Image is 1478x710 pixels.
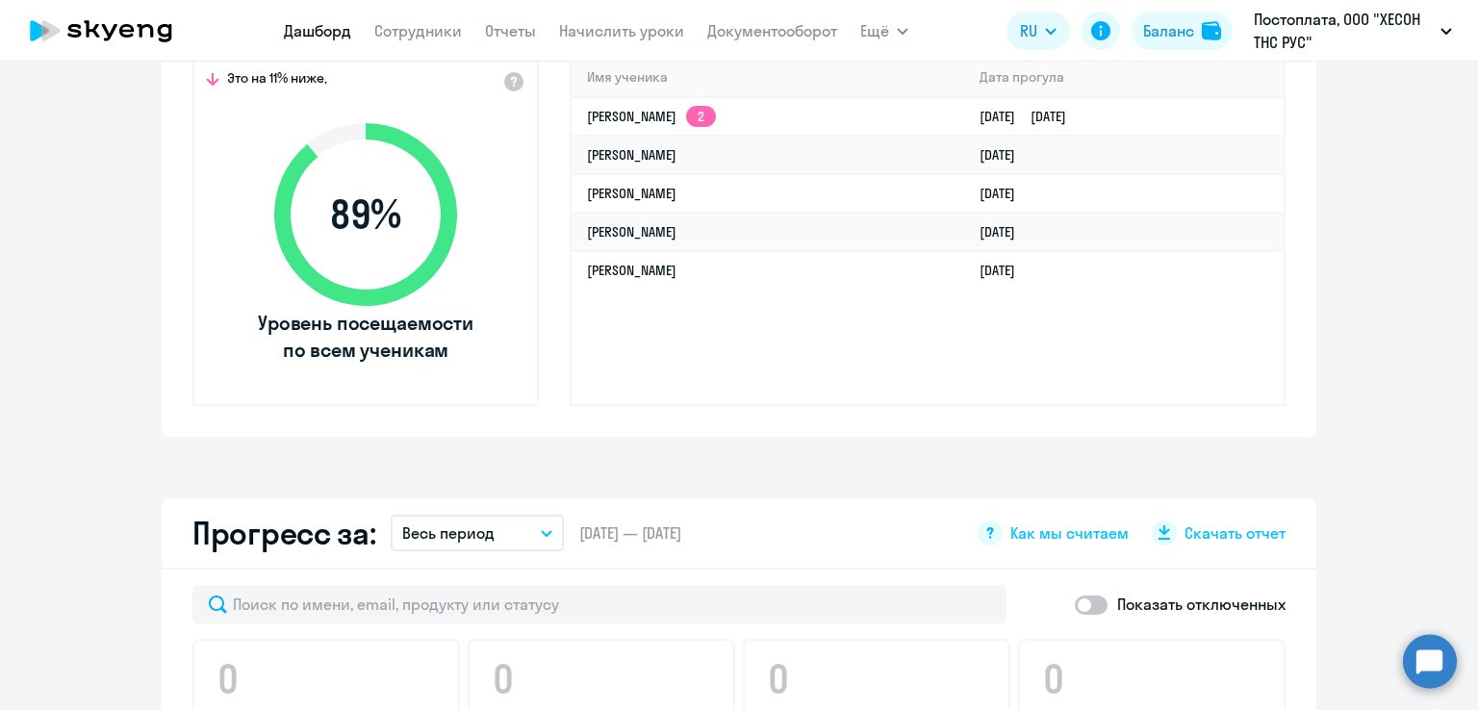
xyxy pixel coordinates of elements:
button: Балансbalance [1132,12,1233,50]
p: Весь период [402,521,495,545]
p: Постоплата, ООО "ХЕСОН ТНС РУС" [1254,8,1433,54]
button: Ещё [860,12,908,50]
a: Начислить уроки [559,21,684,40]
p: Показать отключенных [1117,593,1286,616]
h2: Прогресс за: [192,514,375,552]
span: Это на 11% ниже, [227,69,327,92]
a: [PERSON_NAME]2 [587,108,716,125]
a: Дашборд [284,21,351,40]
app-skyeng-badge: 2 [686,106,716,127]
th: Дата прогула [964,58,1284,97]
a: [DATE][DATE] [980,108,1082,125]
button: Постоплата, ООО "ХЕСОН ТНС РУС" [1244,8,1462,54]
a: [PERSON_NAME] [587,223,676,241]
a: [PERSON_NAME] [587,185,676,202]
img: balance [1202,21,1221,40]
button: RU [1007,12,1070,50]
a: Отчеты [485,21,536,40]
a: Сотрудники [374,21,462,40]
span: Ещё [860,19,889,42]
a: [DATE] [980,146,1031,164]
span: 89 % [255,191,476,238]
span: RU [1020,19,1037,42]
span: Уровень посещаемости по всем ученикам [255,310,476,364]
span: [DATE] — [DATE] [579,522,681,544]
a: Документооборот [707,21,837,40]
a: [DATE] [980,185,1031,202]
a: [DATE] [980,262,1031,279]
th: Имя ученика [572,58,964,97]
input: Поиск по имени, email, продукту или статусу [192,585,1007,623]
span: Как мы считаем [1010,522,1129,544]
a: [DATE] [980,223,1031,241]
span: Скачать отчет [1185,522,1286,544]
button: Весь период [391,515,564,551]
a: [PERSON_NAME] [587,262,676,279]
a: [PERSON_NAME] [587,146,676,164]
div: Баланс [1143,19,1194,42]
